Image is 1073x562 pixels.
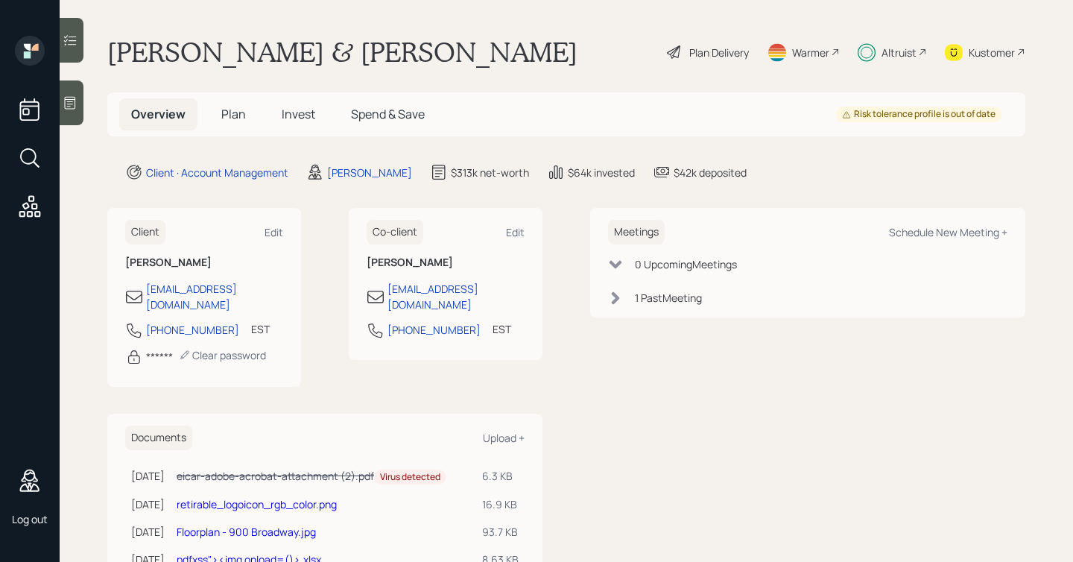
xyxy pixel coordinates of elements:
[889,225,1007,239] div: Schedule New Meeting +
[635,290,702,306] div: 1 Past Meeting
[251,321,270,337] div: EST
[131,496,165,512] div: [DATE]
[367,256,525,269] h6: [PERSON_NAME]
[635,256,737,272] div: 0 Upcoming Meeting s
[367,220,423,244] h6: Co-client
[131,468,165,484] div: [DATE]
[177,469,446,483] a: eicar-adobe-acrobat-attachment (2).pdfVirus detected
[327,165,412,180] div: [PERSON_NAME]
[482,468,519,484] div: 6.3 KB
[351,106,425,122] span: Spend & Save
[131,106,186,122] span: Overview
[131,524,165,540] div: [DATE]
[177,469,374,483] span: eicar-adobe-acrobat-attachment (2).pdf
[177,525,316,539] a: Floorplan - 900 Broadway.jpg
[146,322,239,338] div: [PHONE_NUMBER]
[483,431,525,445] div: Upload +
[969,45,1015,60] div: Kustomer
[146,281,283,312] div: [EMAIL_ADDRESS][DOMAIN_NAME]
[282,106,315,122] span: Invest
[792,45,829,60] div: Warmer
[568,165,635,180] div: $64k invested
[689,45,749,60] div: Plan Delivery
[674,165,747,180] div: $42k deposited
[177,497,337,511] a: retirable_logoicon_rgb_color.png
[493,321,511,337] div: EST
[608,220,665,244] h6: Meetings
[506,225,525,239] div: Edit
[125,256,283,269] h6: [PERSON_NAME]
[842,108,996,121] div: Risk tolerance profile is out of date
[380,471,440,484] div: Virus detected
[179,348,266,362] div: Clear password
[125,426,192,450] h6: Documents
[12,512,48,526] div: Log out
[881,45,917,60] div: Altruist
[146,165,288,180] div: Client · Account Management
[482,524,519,540] div: 93.7 KB
[387,322,481,338] div: [PHONE_NUMBER]
[482,496,519,512] div: 16.9 KB
[221,106,246,122] span: Plan
[107,36,577,69] h1: [PERSON_NAME] & [PERSON_NAME]
[125,220,165,244] h6: Client
[265,225,283,239] div: Edit
[451,165,529,180] div: $313k net-worth
[387,281,525,312] div: [EMAIL_ADDRESS][DOMAIN_NAME]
